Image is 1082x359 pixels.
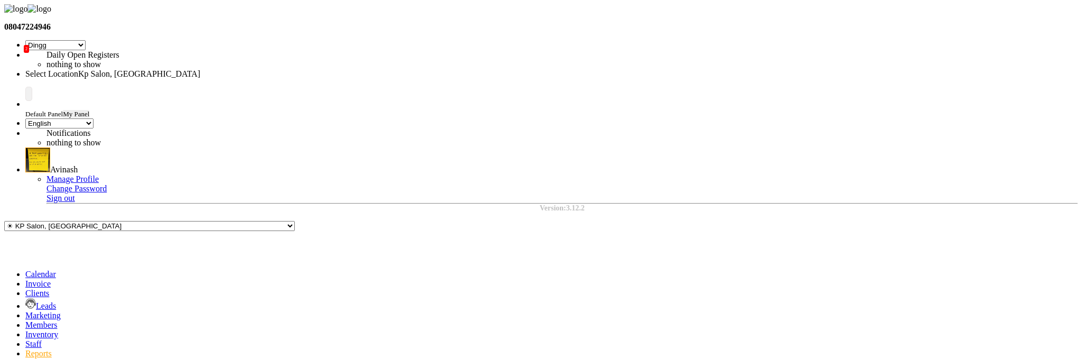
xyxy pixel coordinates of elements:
a: Staff [25,339,42,348]
span: Avinash [50,165,78,174]
a: Members [25,320,57,329]
span: 2 [24,45,29,53]
img: logo [27,4,51,14]
a: Calendar [25,270,56,279]
li: nothing to show [46,138,311,148]
span: My Panel [63,110,89,118]
b: 08047224946 [4,22,51,31]
div: Daily Open Registers [46,50,311,60]
a: Marketing [25,311,61,320]
a: Leads [25,301,56,310]
a: Manage Profile [46,174,99,183]
img: Avinash [25,148,50,172]
span: Leads [36,301,56,310]
img: logo [4,4,27,14]
a: Change Password [46,184,107,193]
div: Version:3.12.2 [46,204,1078,213]
a: Inventory [25,330,58,339]
li: nothing to show [46,60,311,69]
span: Default Panel [25,110,63,118]
a: Sign out [46,194,75,202]
div: Notifications [46,128,311,138]
a: Reports [25,349,52,358]
a: Invoice [25,279,51,288]
a: Clients [25,289,49,298]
